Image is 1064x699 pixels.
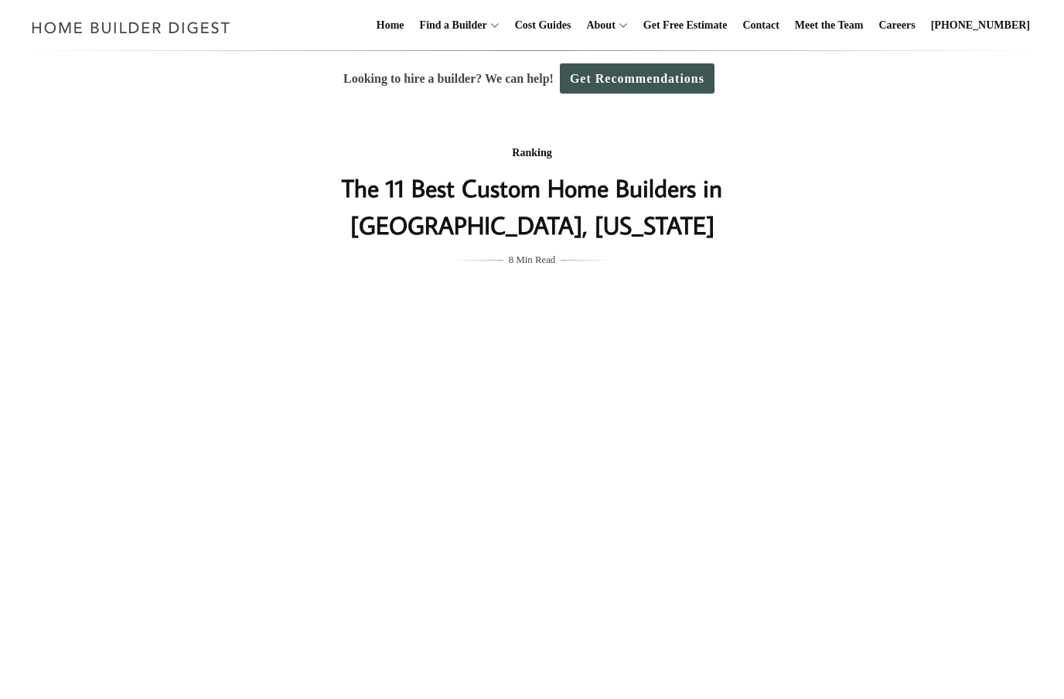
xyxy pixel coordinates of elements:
span: 8 Min Read [509,251,555,268]
a: Ranking [512,147,551,159]
a: Careers [873,1,922,50]
a: Home [370,1,411,50]
a: Meet the Team [789,1,870,50]
a: Get Free Estimate [637,1,734,50]
a: Contact [736,1,785,50]
a: About [580,1,615,50]
img: Home Builder Digest [25,12,237,43]
a: [PHONE_NUMBER] [925,1,1036,50]
a: Cost Guides [509,1,578,50]
h1: The 11 Best Custom Home Builders in [GEOGRAPHIC_DATA], [US_STATE] [223,169,841,244]
a: Get Recommendations [560,63,714,94]
a: Find a Builder [414,1,487,50]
